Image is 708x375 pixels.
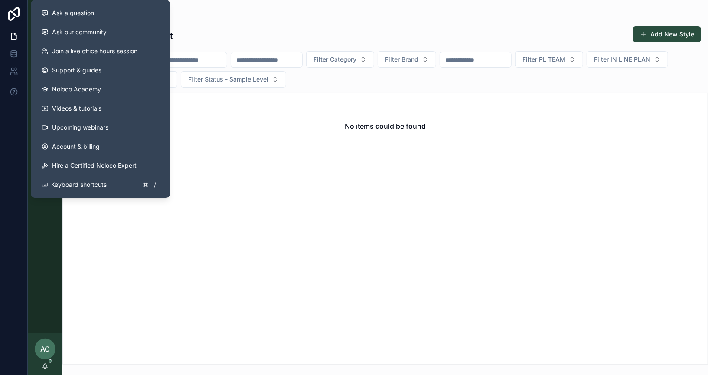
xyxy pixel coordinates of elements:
[52,85,101,94] span: Noloco Academy
[181,71,286,88] button: Select Button
[52,47,137,55] span: Join a live office hours session
[35,99,166,118] a: Videos & tutorials
[35,80,166,99] a: Noloco Academy
[52,104,101,113] span: Videos & tutorials
[35,61,166,80] a: Support & guides
[313,55,356,64] span: Filter Category
[594,55,650,64] span: Filter IN LINE PLAN
[35,156,166,175] button: Hire a Certified Noloco Expert
[52,142,100,151] span: Account & billing
[515,51,583,68] button: Select Button
[52,28,107,36] span: Ask our community
[52,123,108,132] span: Upcoming webinars
[35,3,166,23] button: Ask a question
[35,118,166,137] a: Upcoming webinars
[40,344,50,354] span: AC
[633,26,701,42] button: Add New Style
[28,35,62,189] div: scrollable content
[51,180,107,189] span: Keyboard shortcuts
[188,75,268,84] span: Filter Status - Sample Level
[35,175,166,194] button: Keyboard shortcuts/
[52,161,137,170] span: Hire a Certified Noloco Expert
[385,55,418,64] span: Filter Brand
[345,121,426,131] h2: No items could be found
[35,137,166,156] a: Account & billing
[35,42,166,61] a: Join a live office hours session
[522,55,565,64] span: Filter PL TEAM
[587,51,668,68] button: Select Button
[35,23,166,42] a: Ask our community
[52,66,101,75] span: Support & guides
[306,51,374,68] button: Select Button
[378,51,436,68] button: Select Button
[152,181,159,188] span: /
[52,9,94,17] span: Ask a question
